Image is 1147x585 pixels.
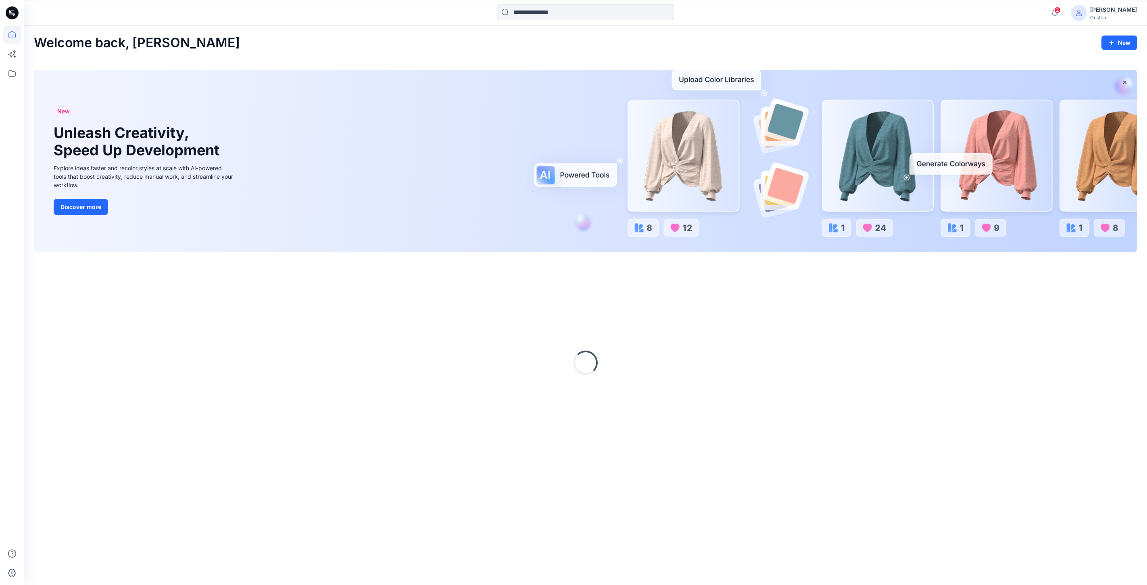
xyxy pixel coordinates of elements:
[1090,5,1137,15] div: [PERSON_NAME]
[54,164,235,189] div: Explore ideas faster and recolor styles at scale with AI-powered tools that boost creativity, red...
[1090,15,1137,21] div: Guston
[1054,7,1061,13] span: 2
[57,107,70,116] span: New
[54,199,108,215] button: Discover more
[1076,10,1082,16] svg: avatar
[54,199,235,215] a: Discover more
[54,124,223,159] h1: Unleash Creativity, Speed Up Development
[1101,36,1137,50] button: New
[34,36,240,50] h2: Welcome back, [PERSON_NAME]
